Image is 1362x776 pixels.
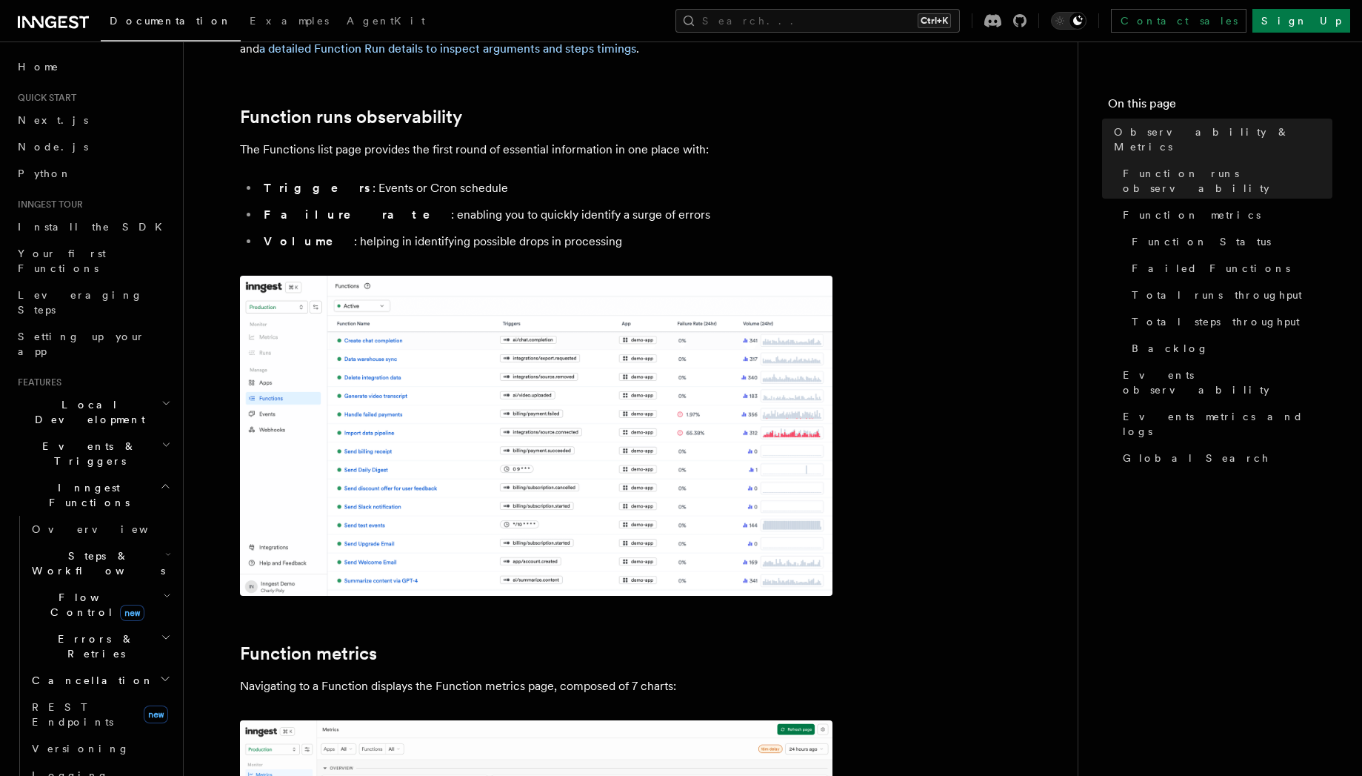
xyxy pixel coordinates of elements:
a: Global Search [1117,445,1332,471]
a: AgentKit [338,4,434,40]
button: Inngest Functions [12,474,174,516]
a: Backlog [1126,335,1332,362]
span: Next.js [18,114,88,126]
a: Total steps throughput [1126,308,1332,335]
a: Sign Up [1252,9,1350,33]
span: Cancellation [26,673,154,688]
a: Events observability [1117,362,1332,403]
a: a detailed Function Run details to inspect arguments and steps timings [259,42,636,56]
p: Navigating to a Function displays the Function metrics page, composed of 7 charts: [240,676,832,697]
a: Total runs throughput [1126,282,1332,308]
span: Local Development [12,397,161,427]
span: Function metrics [1123,208,1261,222]
a: Install the SDK [12,213,174,240]
span: Function Status [1132,234,1271,249]
a: Your first Functions [12,240,174,282]
span: Events observability [1123,368,1332,397]
span: REST Endpoints [32,701,113,728]
span: Versioning [32,743,130,755]
li: : Events or Cron schedule [259,178,832,199]
a: Function Status [1126,228,1332,255]
span: Events metrics and logs [1123,409,1332,439]
span: Leveraging Steps [18,289,143,316]
a: Home [12,53,174,80]
span: Install the SDK [18,221,171,233]
span: Events & Triggers [12,439,161,468]
button: Toggle dark mode [1051,12,1086,30]
strong: Volume [264,234,354,248]
a: Next.js [12,107,174,133]
a: Function metrics [240,643,377,664]
span: Total steps throughput [1132,314,1300,329]
a: Documentation [101,4,241,42]
button: Search...Ctrl+K [675,9,960,33]
span: Steps & Workflows [26,548,165,578]
li: : helping in identifying possible drops in processing [259,231,832,252]
button: Cancellation [26,667,174,694]
span: Failed Functions [1132,261,1290,276]
a: Function runs observability [1117,160,1332,202]
a: Leveraging Steps [12,282,174,323]
button: Steps & Workflows [26,543,174,584]
a: Versioning [26,735,174,762]
span: Global Search [1123,451,1269,465]
span: new [120,605,144,621]
strong: Failure rate [264,208,451,222]
a: Events metrics and logs [1117,403,1332,445]
a: Examples [241,4,338,40]
span: Setting up your app [18,331,145,357]
a: Contact sales [1111,9,1246,33]
span: Errors & Retries [26,631,161,661]
strong: Triggers [264,181,373,195]
span: Backlog [1132,341,1209,356]
p: The Functions list page provides the first round of essential information in one place with: [240,139,832,160]
a: Failed Functions [1126,255,1332,282]
span: Quick start [12,92,76,104]
span: Inngest Functions [12,480,160,510]
a: Overview [26,516,174,543]
button: Events & Triggers [12,433,174,474]
h4: On this page [1108,95,1332,119]
img: The Functions list page lists all available Functions with essential information such as associat... [240,276,832,596]
span: Observability & Metrics [1114,125,1332,154]
a: REST Endpointsnew [26,694,174,735]
a: Node.js [12,133,174,160]
span: AgentKit [347,15,425,27]
li: : enabling you to quickly identify a surge of errors [259,205,832,225]
span: Your first Functions [18,248,106,274]
span: Home [18,59,59,74]
kbd: Ctrl+K [918,13,951,28]
span: Inngest tour [12,199,83,210]
span: Flow Control [26,590,163,620]
span: Function runs observability [1123,166,1332,196]
span: Features [12,377,61,388]
button: Flow Controlnew [26,584,174,626]
button: Errors & Retries [26,626,174,667]
span: Python [18,168,72,179]
a: Observability & Metrics [1108,119,1332,160]
span: Total runs throughput [1132,288,1302,302]
button: Local Development [12,391,174,433]
span: Documentation [110,15,232,27]
a: Function metrics [1117,202,1332,228]
span: Overview [32,523,184,535]
span: Node.js [18,141,88,153]
a: Setting up your app [12,323,174,365]
a: Function runs observability [240,107,462,127]
span: Examples [250,15,329,27]
span: new [144,706,168,723]
a: Python [12,160,174,187]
